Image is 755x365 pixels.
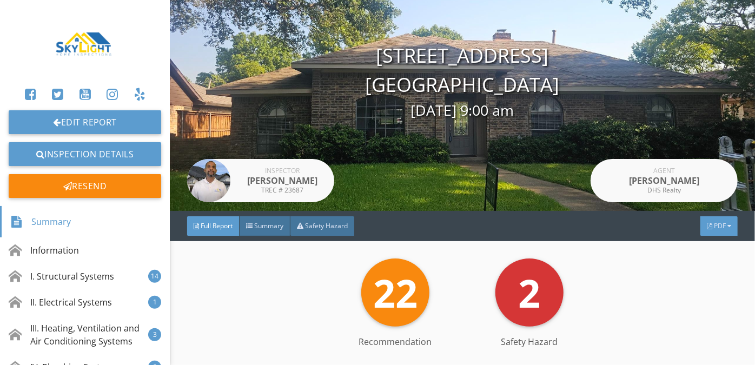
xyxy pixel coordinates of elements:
[621,168,707,174] div: Agent
[239,168,326,174] div: Inspector
[305,221,348,230] span: Safety Hazard
[33,9,137,78] img: sky11.jpg
[9,110,161,134] a: Edit Report
[9,244,79,257] div: Information
[9,270,114,283] div: I. Structural Systems
[621,174,707,187] div: [PERSON_NAME]
[239,174,326,187] div: [PERSON_NAME]
[10,213,71,231] div: Summary
[9,322,148,348] div: III. Heating, Ventilation and Air Conditioning Systems
[714,221,726,230] span: PDF
[254,221,283,230] span: Summary
[328,335,462,348] div: Recommendation
[9,296,112,309] div: II. Electrical Systems
[462,335,597,348] div: Safety Hazard
[170,41,755,122] div: [STREET_ADDRESS] [GEOGRAPHIC_DATA]
[187,159,334,202] a: Inspector [PERSON_NAME] TREC # 23687
[170,99,755,122] div: [DATE] 9:00 am
[518,266,540,319] span: 2
[148,270,161,283] div: 14
[621,187,707,194] div: DHS Realty
[9,142,161,166] a: Inspection Details
[148,296,161,309] div: 1
[201,221,233,230] span: Full Report
[239,187,326,194] div: TREC # 23687
[148,328,161,341] div: 3
[187,159,230,202] img: screenshot_1.jpg
[9,174,161,198] div: Resend
[373,266,418,319] span: 22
